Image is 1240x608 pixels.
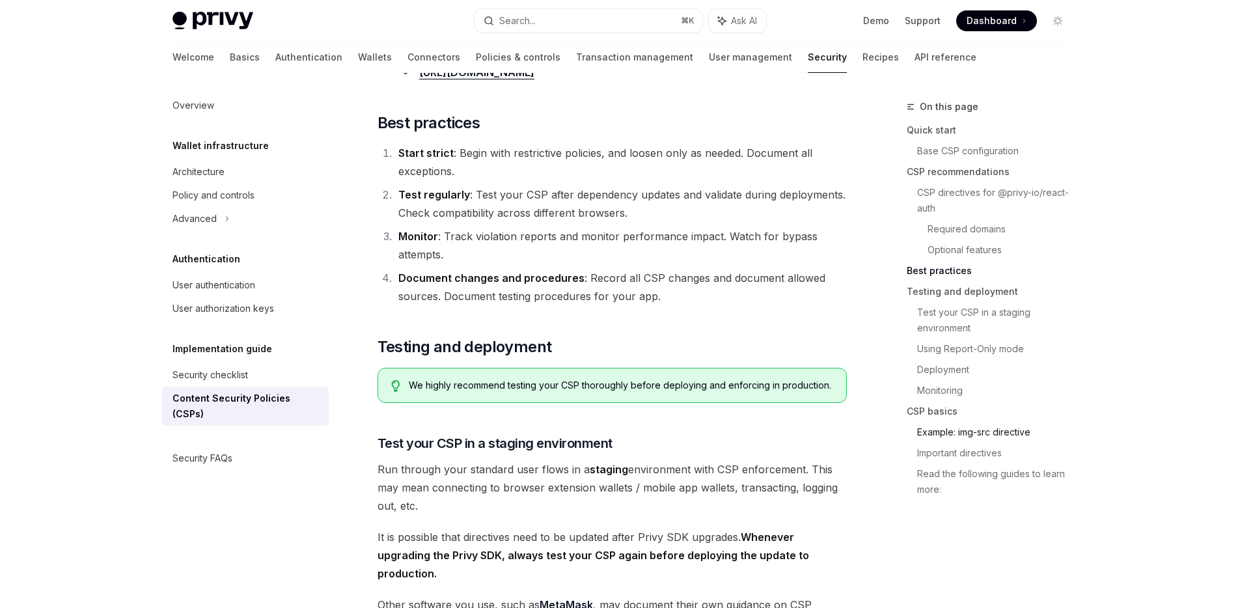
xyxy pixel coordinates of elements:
strong: Start strict [398,146,454,159]
a: Deployment [917,359,1079,380]
a: CSP basics [907,401,1079,422]
div: Architecture [172,164,225,180]
a: Required domains [928,219,1079,240]
h5: Implementation guide [172,341,272,357]
a: Security [808,42,847,73]
a: Quick start [907,120,1079,141]
h5: Wallet infrastructure [172,138,269,154]
span: Testing and deployment [378,337,552,357]
span: Dashboard [967,14,1017,27]
a: Authentication [275,42,342,73]
li: : Track violation reports and monitor performance impact. Watch for bypass attempts. [394,227,847,264]
button: Ask AI [709,9,766,33]
span: Test your CSP in a staging environment [378,434,613,452]
div: Security FAQs [172,450,232,466]
a: Content Security Policies (CSPs) [162,387,329,426]
li: : Begin with restrictive policies, and loosen only as needed. Document all exceptions. [394,144,847,180]
a: CSP recommendations [907,161,1079,182]
a: User authorization keys [162,297,329,320]
a: Security FAQs [162,447,329,470]
a: Policy and controls [162,184,329,207]
a: Overview [162,94,329,117]
div: User authentication [172,277,255,293]
a: Best practices [907,260,1079,281]
div: Advanced [172,211,217,227]
div: Policy and controls [172,187,255,203]
a: Important directives [917,443,1079,463]
span: ⌘ K [681,16,695,26]
a: Recipes [862,42,899,73]
div: Content Security Policies (CSPs) [172,391,321,422]
a: Testing and deployment [907,281,1079,302]
strong: Test regularly [398,188,470,201]
a: Security checklist [162,363,329,387]
div: Security checklist [172,367,248,383]
div: User authorization keys [172,301,274,316]
a: Example: img-src directive [917,422,1079,443]
a: Transaction management [576,42,693,73]
a: Connectors [407,42,460,73]
a: User management [709,42,792,73]
button: Toggle dark mode [1047,10,1068,31]
a: User authentication [162,273,329,297]
span: Run through your standard user flows in a environment with CSP enforcement. This may mean connect... [378,460,847,515]
a: Basics [230,42,260,73]
strong: staging [590,463,628,476]
a: API reference [915,42,976,73]
a: Policies & controls [476,42,560,73]
span: Best practices [378,113,480,133]
span: We highly recommend testing your CSP thoroughly before deploying and enforcing in production. [409,379,833,392]
li: : Test your CSP after dependency updates and validate during deployments. Check compatibility acr... [394,186,847,222]
button: Search...⌘K [475,9,702,33]
span: It is possible that directives need to be updated after Privy SDK upgrades. [378,528,847,583]
a: Welcome [172,42,214,73]
a: Using Report-Only mode [917,339,1079,359]
div: Overview [172,98,214,113]
strong: Monitor [398,230,438,243]
span: On this page [920,99,978,115]
a: Base CSP configuration [917,141,1079,161]
div: Search... [499,13,536,29]
h5: Authentication [172,251,240,267]
span: Ask AI [731,14,757,27]
a: Architecture [162,160,329,184]
a: Read the following guides to learn more: [917,463,1079,500]
a: Dashboard [956,10,1037,31]
svg: Tip [391,380,400,392]
strong: Document changes and procedures [398,271,585,284]
a: Demo [863,14,889,27]
img: light logo [172,12,253,30]
a: Test your CSP in a staging environment [917,302,1079,339]
li: : Record all CSP changes and document allowed sources. Document testing procedures for your app. [394,269,847,305]
strong: Whenever upgrading the Privy SDK, always test your CSP again before deploying the update to produ... [378,531,809,580]
a: Wallets [358,42,392,73]
a: CSP directives for @privy-io/react-auth [917,182,1079,219]
a: Monitoring [917,380,1079,401]
a: Optional features [928,240,1079,260]
a: Support [905,14,941,27]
